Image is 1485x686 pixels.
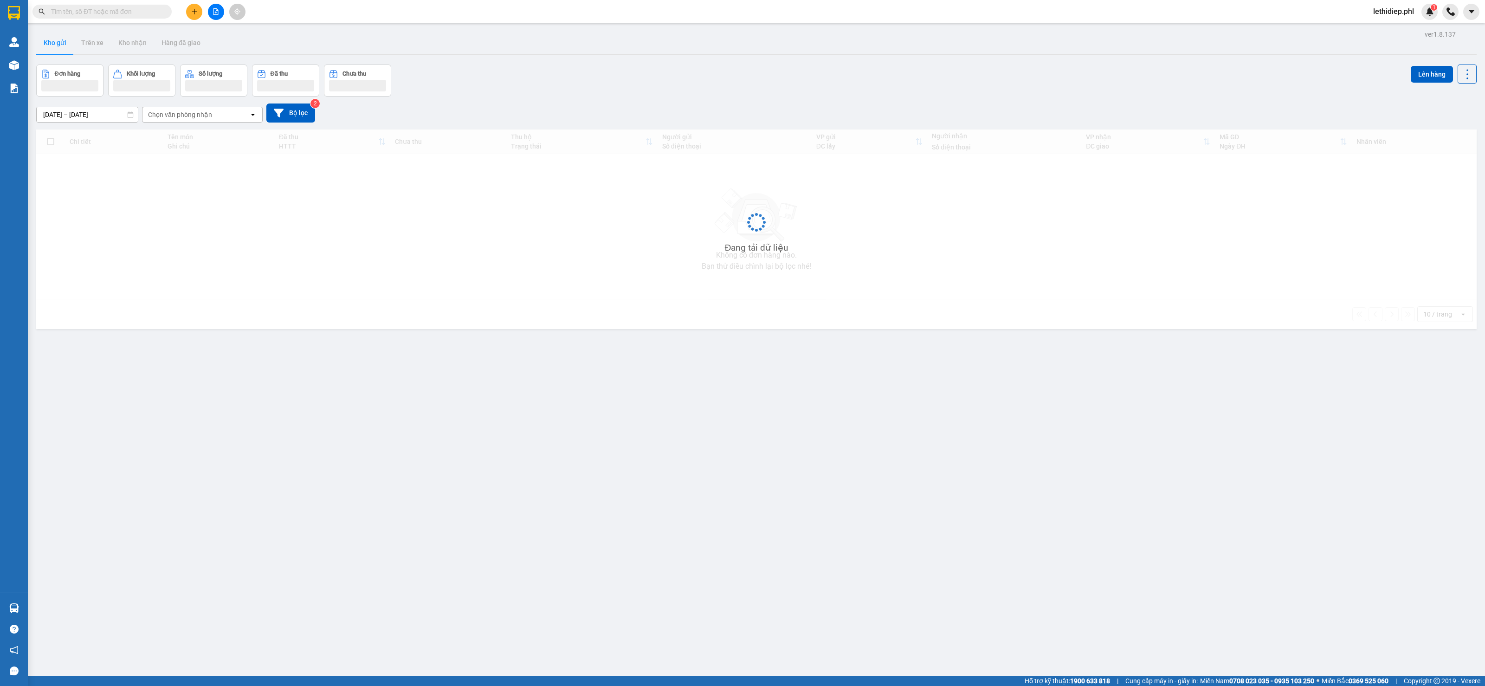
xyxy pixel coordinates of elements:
div: Chưa thu [342,71,366,77]
img: solution-icon [9,84,19,93]
input: Select a date range. [37,107,138,122]
strong: 0708 023 035 - 0935 103 250 [1229,677,1314,685]
img: icon-new-feature [1426,7,1434,16]
button: Đã thu [252,65,319,97]
button: Khối lượng [108,65,175,97]
button: Trên xe [74,32,111,54]
img: warehouse-icon [9,37,19,47]
strong: 0369 525 060 [1349,677,1388,685]
img: logo-vxr [8,6,20,20]
span: | [1117,676,1118,686]
div: Chọn văn phòng nhận [148,110,212,119]
div: Số lượng [199,71,222,77]
div: Đã thu [271,71,288,77]
span: Miền Nam [1200,676,1314,686]
span: notification [10,646,19,654]
button: Chưa thu [324,65,391,97]
button: Đơn hàng [36,65,103,97]
span: Miền Bắc [1322,676,1388,686]
div: Đang tải dữ liệu [725,241,788,255]
span: ⚪️ [1317,679,1319,683]
span: question-circle [10,625,19,634]
sup: 2 [310,99,320,108]
button: file-add [208,4,224,20]
span: 1 [1432,4,1435,11]
button: Hàng đã giao [154,32,208,54]
button: Lên hàng [1411,66,1453,83]
span: aim [234,8,240,15]
strong: 1900 633 818 [1070,677,1110,685]
button: Số lượng [180,65,247,97]
span: | [1395,676,1397,686]
img: warehouse-icon [9,603,19,613]
span: search [39,8,45,15]
span: lethidiep.phl [1366,6,1421,17]
span: plus [191,8,198,15]
span: Cung cấp máy in - giấy in: [1125,676,1198,686]
span: caret-down [1467,7,1476,16]
button: Bộ lọc [266,104,315,123]
div: Khối lượng [127,71,155,77]
span: Hỗ trợ kỹ thuật: [1025,676,1110,686]
button: plus [186,4,202,20]
button: aim [229,4,245,20]
sup: 1 [1431,4,1437,11]
img: warehouse-icon [9,60,19,70]
img: phone-icon [1446,7,1455,16]
span: file-add [213,8,219,15]
div: Đơn hàng [55,71,80,77]
svg: open [249,111,257,118]
span: copyright [1433,678,1440,684]
span: message [10,667,19,675]
input: Tìm tên, số ĐT hoặc mã đơn [51,6,161,17]
button: Kho nhận [111,32,154,54]
button: caret-down [1463,4,1479,20]
div: ver 1.8.137 [1425,29,1456,39]
button: Kho gửi [36,32,74,54]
